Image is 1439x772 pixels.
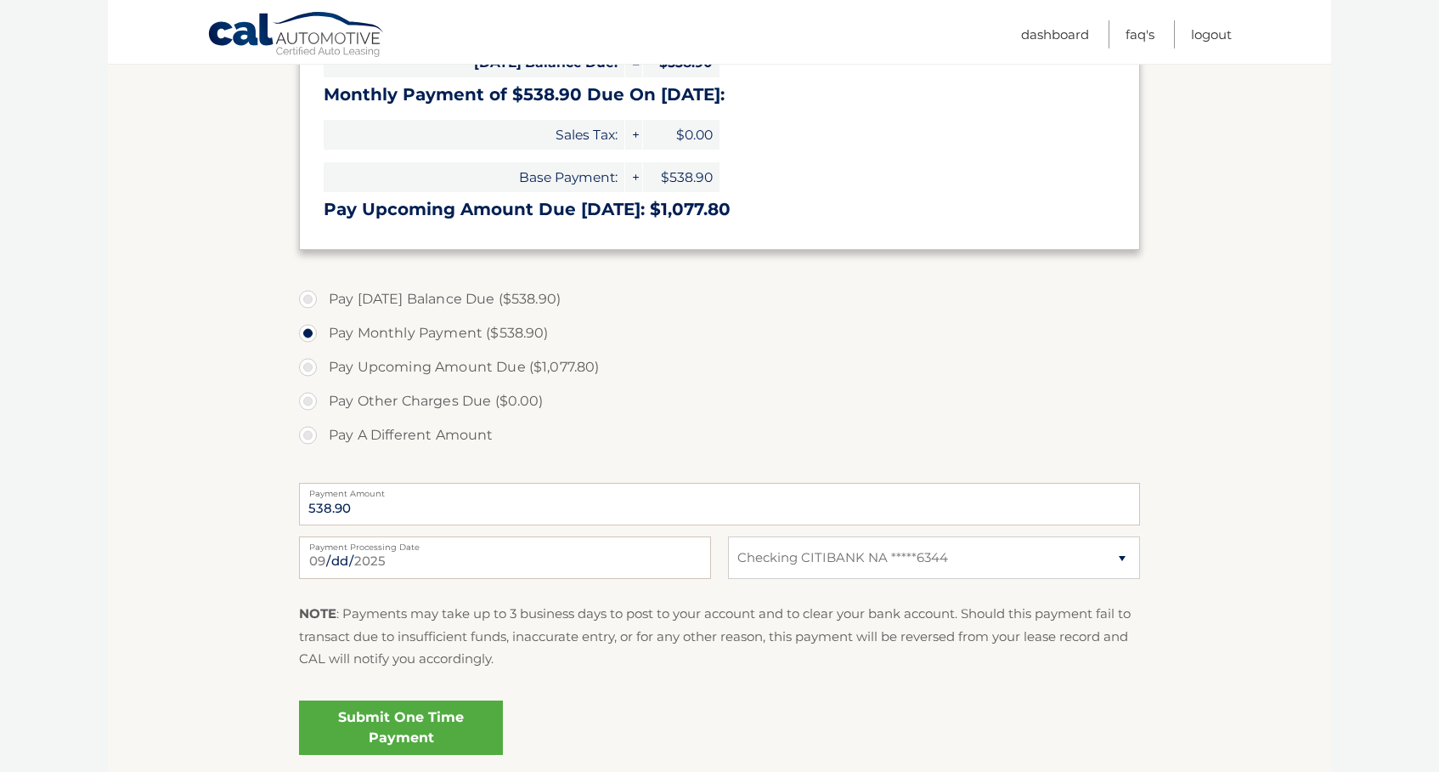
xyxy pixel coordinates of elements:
a: Dashboard [1021,20,1089,48]
span: + [625,162,642,192]
h3: Pay Upcoming Amount Due [DATE]: $1,077.80 [324,199,1115,220]
label: Payment Processing Date [299,536,711,550]
span: + [625,120,642,150]
input: Payment Date [299,536,711,579]
label: Pay [DATE] Balance Due ($538.90) [299,282,1140,316]
a: Cal Automotive [207,11,386,60]
span: $538.90 [643,162,719,192]
span: $0.00 [643,120,719,150]
h3: Monthly Payment of $538.90 Due On [DATE]: [324,84,1115,105]
label: Payment Amount [299,483,1140,497]
label: Pay Upcoming Amount Due ($1,077.80) [299,350,1140,384]
a: Submit One Time Payment [299,701,503,755]
label: Pay Monthly Payment ($538.90) [299,316,1140,350]
label: Pay A Different Amount [299,418,1140,452]
label: Pay Other Charges Due ($0.00) [299,384,1140,418]
span: Sales Tax: [324,120,624,150]
span: Base Payment: [324,162,624,192]
p: : Payments may take up to 3 business days to post to your account and to clear your bank account.... [299,603,1140,670]
a: FAQ's [1126,20,1154,48]
strong: NOTE [299,605,336,622]
input: Payment Amount [299,483,1140,525]
a: Logout [1191,20,1232,48]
